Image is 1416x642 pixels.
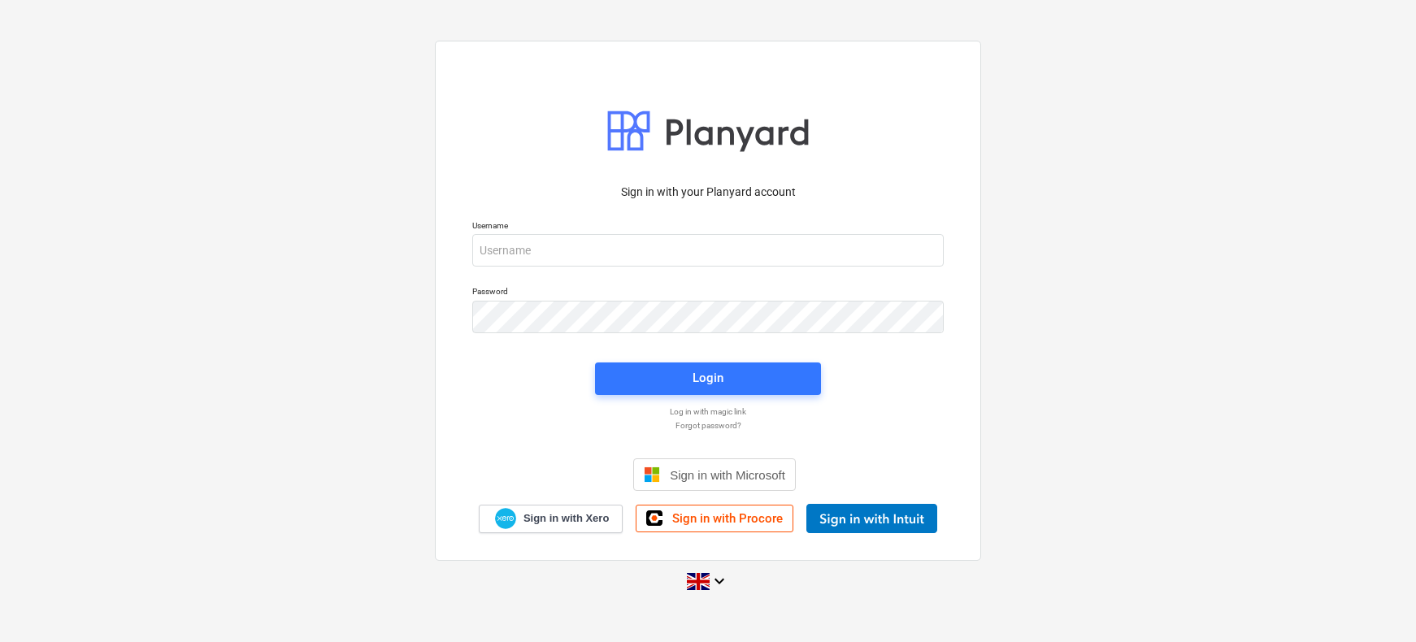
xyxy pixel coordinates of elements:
p: Sign in with your Planyard account [472,184,944,201]
a: Forgot password? [464,420,952,431]
img: Microsoft logo [644,466,660,483]
button: Login [595,362,821,395]
img: Xero logo [495,508,516,530]
input: Username [472,234,944,267]
i: keyboard_arrow_down [710,571,729,591]
span: Sign in with Microsoft [670,468,785,482]
span: Sign in with Procore [672,511,783,526]
a: Sign in with Procore [636,505,793,532]
p: Username [472,220,944,234]
a: Sign in with Xero [479,505,623,533]
a: Log in with magic link [464,406,952,417]
span: Sign in with Xero [523,511,609,526]
div: Login [693,367,723,388]
p: Password [472,286,944,300]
